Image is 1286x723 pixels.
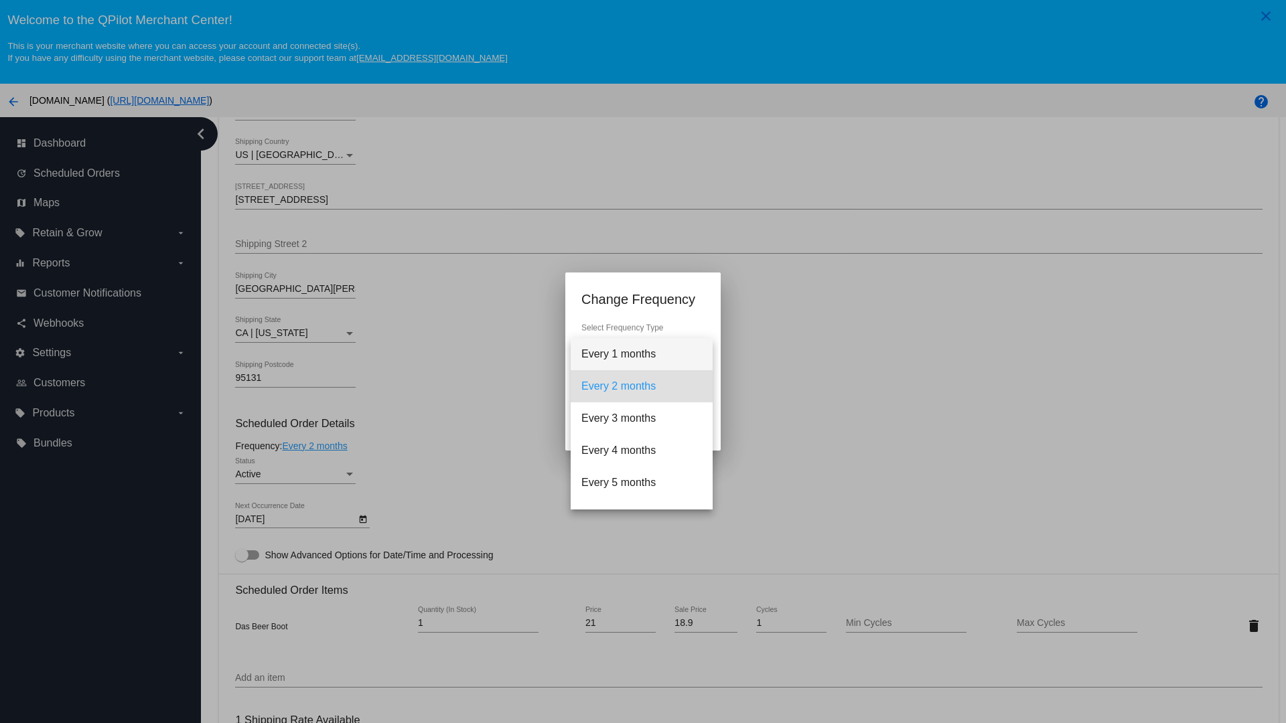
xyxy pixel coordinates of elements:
span: Every 4 months [581,434,702,467]
span: Every 5 months [581,467,702,499]
span: Every 1 months [581,338,702,370]
span: Every 6 months [581,499,702,531]
span: Every 3 months [581,402,702,434]
span: Every 2 months [581,370,702,402]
